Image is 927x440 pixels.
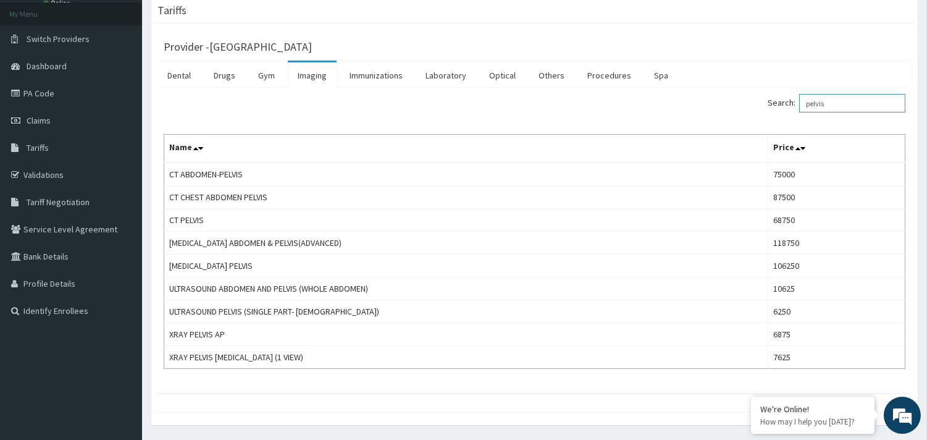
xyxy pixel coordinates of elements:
[248,62,285,88] a: Gym
[164,277,768,300] td: ULTRASOUND ABDOMEN AND PELVIS (WHOLE ABDOMEN)
[768,323,905,346] td: 6875
[27,142,49,153] span: Tariffs
[157,5,187,16] h3: Tariffs
[340,62,413,88] a: Immunizations
[768,163,905,186] td: 75000
[157,62,201,88] a: Dental
[768,186,905,209] td: 87500
[768,94,905,112] label: Search:
[768,277,905,300] td: 10625
[164,232,768,255] td: [MEDICAL_DATA] ABDOMEN & PELVIS(ADVANCED)
[164,135,768,163] th: Name
[768,300,905,323] td: 6250
[164,346,768,369] td: XRAY PELVIS [MEDICAL_DATA] (1 VIEW)
[577,62,641,88] a: Procedures
[768,209,905,232] td: 68750
[27,197,90,208] span: Tariff Negotiation
[204,62,245,88] a: Drugs
[6,302,235,345] textarea: Type your message and hit 'Enter'
[529,62,574,88] a: Others
[23,62,50,93] img: d_794563401_company_1708531726252_794563401
[27,61,67,72] span: Dashboard
[288,62,337,88] a: Imaging
[644,62,678,88] a: Spa
[760,417,865,427] p: How may I help you today?
[799,94,905,112] input: Search:
[768,346,905,369] td: 7625
[479,62,526,88] a: Optical
[164,209,768,232] td: CT PELVIS
[760,404,865,415] div: We're Online!
[768,232,905,255] td: 118750
[27,33,90,44] span: Switch Providers
[768,255,905,277] td: 106250
[768,135,905,163] th: Price
[64,69,208,85] div: Chat with us now
[203,6,232,36] div: Minimize live chat window
[164,323,768,346] td: XRAY PELVIS AP
[72,138,170,263] span: We're online!
[164,41,312,53] h3: Provider - [GEOGRAPHIC_DATA]
[164,300,768,323] td: ULTRASOUND PELVIS (SINGLE PART- [DEMOGRAPHIC_DATA])
[164,255,768,277] td: [MEDICAL_DATA] PELVIS
[27,115,51,126] span: Claims
[164,163,768,186] td: CT ABDOMEN-PELVIS
[416,62,476,88] a: Laboratory
[164,186,768,209] td: CT CHEST ABDOMEN PELVIS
